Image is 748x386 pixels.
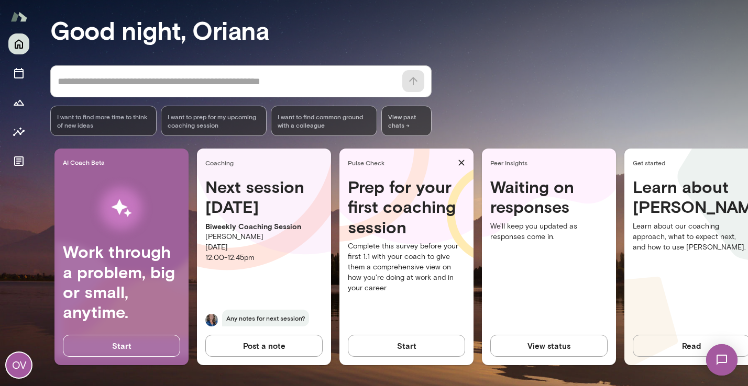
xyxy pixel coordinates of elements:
img: Nicole [205,314,218,326]
p: We'll keep you updated as responses come in. [490,221,608,242]
button: Post a note [205,335,323,357]
p: [PERSON_NAME] [205,232,323,242]
span: View past chats -> [381,106,432,136]
span: I want to find more time to think of new ideas [57,112,150,129]
span: Peer Insights [490,158,612,167]
h4: Work through a problem, big or small, anytime. [63,242,180,322]
div: I want to find more time to think of new ideas [50,106,157,136]
img: Mento [10,7,27,27]
button: Sessions [8,63,29,84]
span: Pulse Check [348,158,454,167]
span: I want to find common ground with a colleague [278,112,370,129]
span: Any notes for next session? [222,310,309,326]
button: Documents [8,151,29,172]
h3: Good night, Oriana [50,15,748,44]
button: View status [490,335,608,357]
h4: Waiting on responses [490,177,608,217]
h4: Next session [DATE] [205,177,323,217]
button: Insights [8,121,29,142]
button: Growth Plan [8,92,29,113]
h4: Prep for your first coaching session [348,177,465,237]
button: Start [63,335,180,357]
div: I want to prep for my upcoming coaching session [161,106,267,136]
div: OV [6,353,31,378]
span: AI Coach Beta [63,158,184,166]
p: Complete this survey before your first 1:1 with your coach to give them a comprehensive view on h... [348,241,465,293]
p: 12:00 - 12:45pm [205,253,323,263]
button: Home [8,33,29,54]
p: [DATE] [205,242,323,253]
span: I want to prep for my upcoming coaching session [168,112,260,129]
span: Coaching [205,158,327,167]
img: AI Workflows [75,175,168,242]
button: Start [348,335,465,357]
p: Biweekly Coaching Session [205,221,323,232]
div: I want to find common ground with a colleague [271,106,377,136]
